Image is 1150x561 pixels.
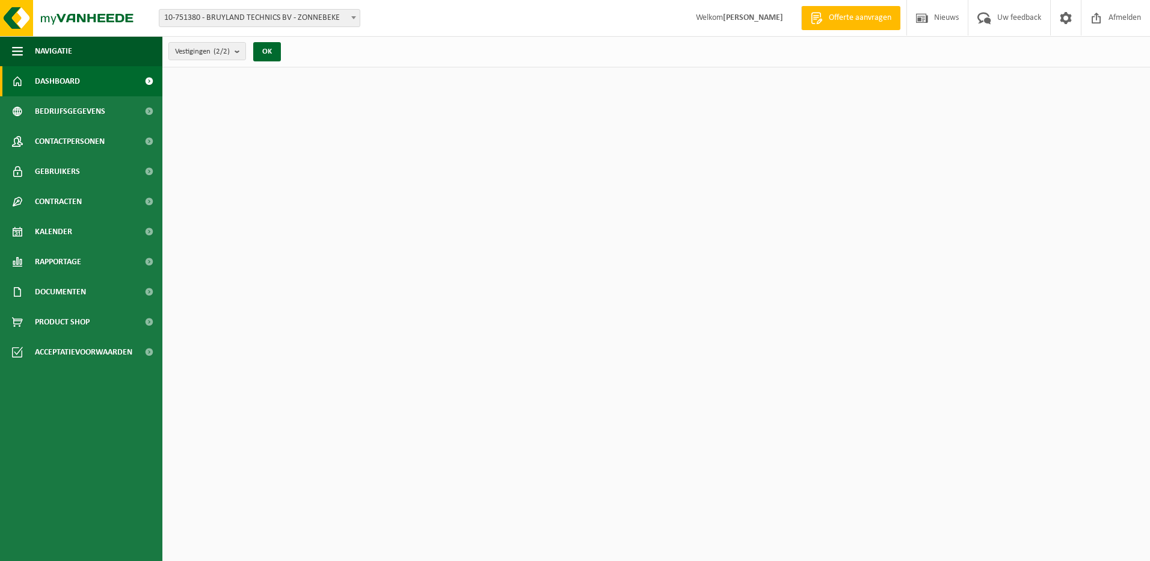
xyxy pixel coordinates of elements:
span: Product Shop [35,307,90,337]
span: 10-751380 - BRUYLAND TECHNICS BV - ZONNEBEKE [159,10,360,26]
span: Documenten [35,277,86,307]
span: Acceptatievoorwaarden [35,337,132,367]
a: Offerte aanvragen [801,6,900,30]
span: Bedrijfsgegevens [35,96,105,126]
span: Navigatie [35,36,72,66]
strong: [PERSON_NAME] [723,13,783,22]
span: 10-751380 - BRUYLAND TECHNICS BV - ZONNEBEKE [159,9,360,27]
span: Contracten [35,187,82,217]
span: Dashboard [35,66,80,96]
button: Vestigingen(2/2) [168,42,246,60]
span: Rapportage [35,247,81,277]
count: (2/2) [214,48,230,55]
button: OK [253,42,281,61]
span: Gebruikers [35,157,80,187]
span: Contactpersonen [35,126,105,157]
span: Vestigingen [175,43,230,61]
span: Offerte aanvragen [826,12,894,24]
span: Kalender [35,217,72,247]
